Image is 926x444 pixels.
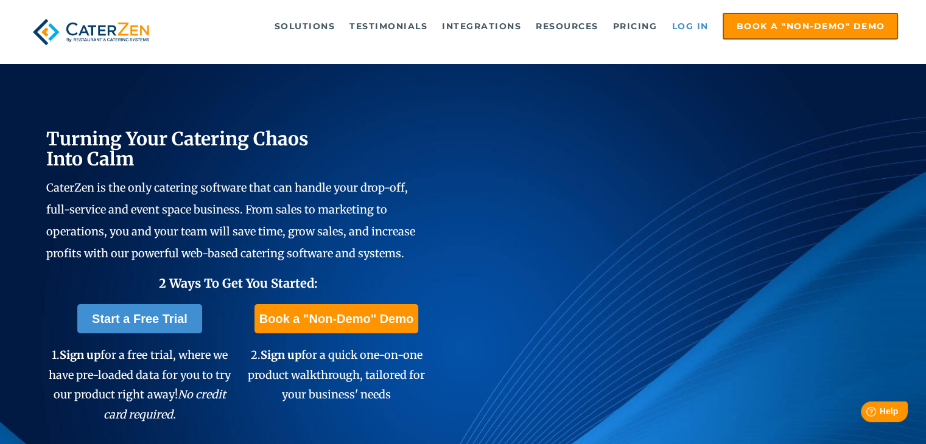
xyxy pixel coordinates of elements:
em: No credit card required. [103,387,226,421]
span: CaterZen is the only catering software that can handle your drop-off, full-service and event spac... [46,181,415,260]
a: Pricing [607,14,664,38]
span: Sign up [260,348,301,362]
img: caterzen [28,13,155,51]
span: 2. for a quick one-on-one product walkthrough, tailored for your business' needs [248,348,425,401]
a: Book a "Non-Demo" Demo [723,13,898,40]
a: Integrations [436,14,527,38]
a: Start a Free Trial [77,304,202,333]
iframe: Help widget launcher [818,397,913,431]
div: Navigation Menu [177,13,898,40]
span: Sign up [60,348,100,362]
a: Log in [665,14,714,38]
span: 1. for a free trial, where we have pre-loaded data for you to try our product right away! [49,348,230,421]
a: Solutions [268,14,342,38]
span: 2 Ways To Get You Started: [158,276,317,291]
a: Resources [530,14,605,38]
a: Book a "Non-Demo" Demo [254,304,418,333]
a: Testimonials [343,14,433,38]
span: Turning Your Catering Chaos Into Calm [46,127,309,170]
